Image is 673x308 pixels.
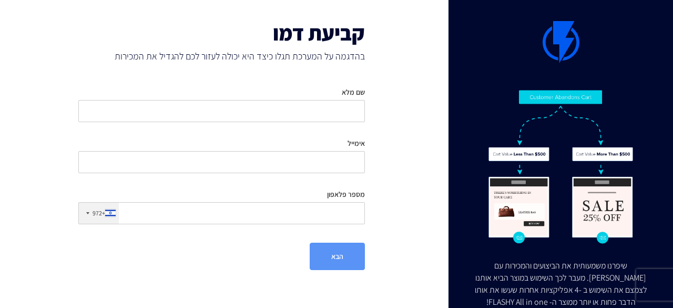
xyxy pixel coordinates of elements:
div: Israel (‫ישראל‬‎): +972 [79,203,119,224]
img: Flashy [488,90,634,244]
label: שם מלא [342,87,365,97]
label: אימייל [348,138,365,148]
div: +972 [93,208,105,217]
button: הבא [310,243,365,270]
span: בהדגמה על המערכת תגלו כיצד היא יכולה לעזור לכם להגדיל את המכירות [78,49,365,63]
div: שיפרנו משמעותית את הביצועים והמכירות עם [PERSON_NAME]. מעבר לכך השימוש במוצר הביא אותנו לצמצם את ... [470,260,652,308]
label: מספר פלאפון [327,189,365,200]
h1: קביעת דמו [78,21,365,44]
